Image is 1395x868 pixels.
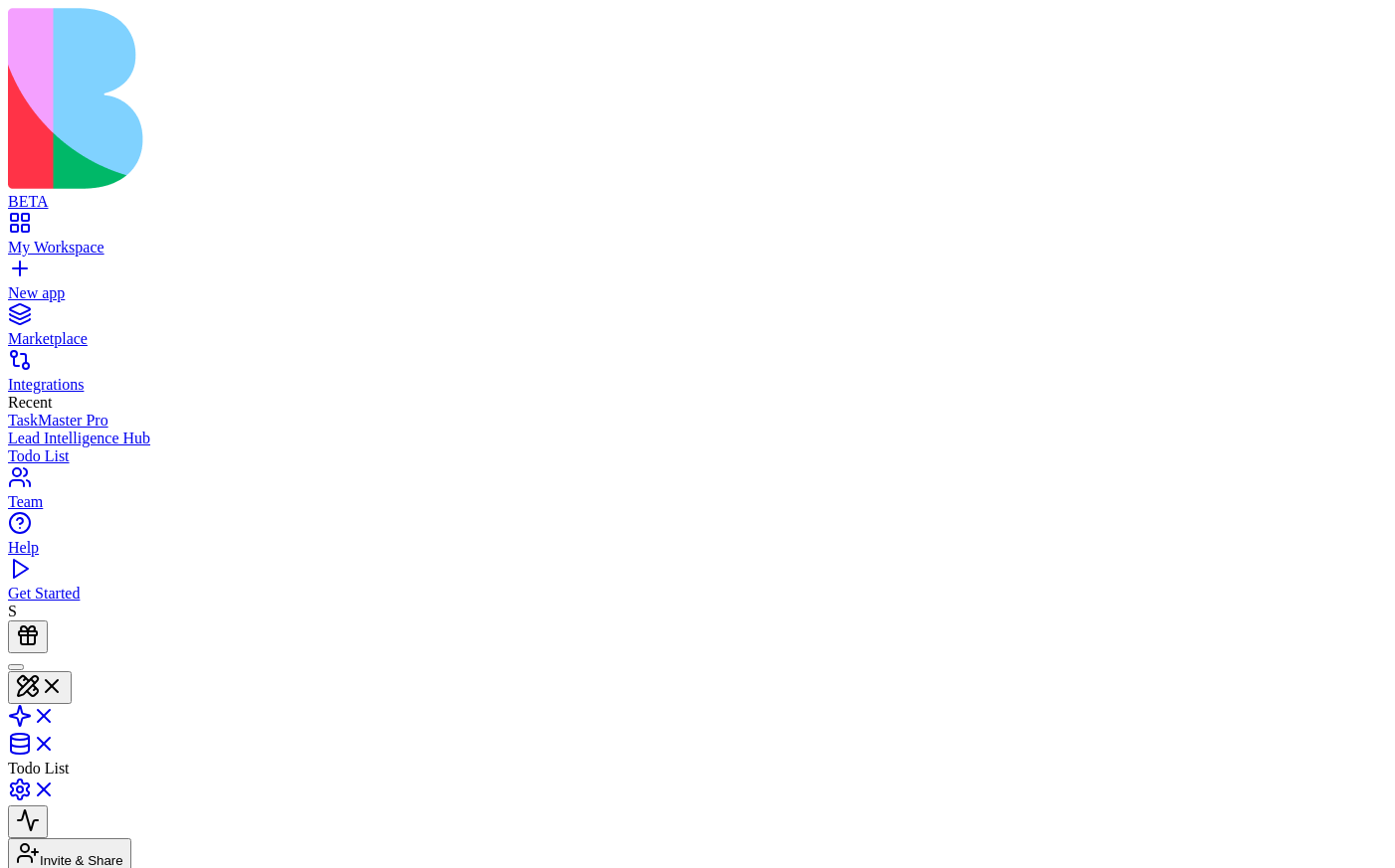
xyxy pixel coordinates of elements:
a: My Workspace [8,221,1387,257]
div: Integrations [8,376,1387,394]
a: Get Started [8,567,1387,603]
a: Team [8,475,1387,511]
a: BETA [8,175,1387,211]
div: New app [8,284,1387,302]
a: Marketplace [8,312,1387,348]
a: Lead Intelligence Hub [8,430,1387,447]
a: TaskMaster Pro [8,412,1387,430]
div: My Workspace [8,239,1387,257]
span: S [8,603,17,619]
a: Integrations [8,358,1387,394]
a: Todo List [8,447,1387,465]
div: Marketplace [8,330,1387,348]
img: logo [8,8,808,189]
a: New app [8,266,1387,302]
div: Get Started [8,585,1387,603]
div: Help [8,539,1387,557]
a: Help [8,521,1387,557]
div: Team [8,493,1387,511]
div: BETA [8,193,1387,211]
span: Todo List [8,760,70,777]
span: Recent [8,394,52,411]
